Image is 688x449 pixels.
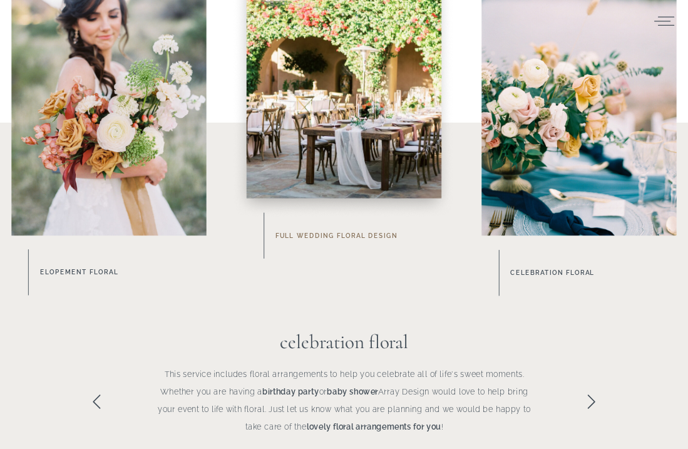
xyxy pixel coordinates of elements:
[262,387,319,396] b: birthday party
[510,266,675,279] a: celebration floral
[275,230,456,242] a: Full Wedding Floral Design
[40,266,206,278] a: Elopement Floral
[327,387,378,396] b: baby shower
[153,366,537,433] p: This service includes floral arrangements to help you celebrate all of life's sweet moments. Whet...
[356,48,408,56] span: Subscribe
[343,38,421,66] button: Subscribe
[173,328,516,360] h3: celebration floral
[307,423,441,432] b: lovely floral arrangements for you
